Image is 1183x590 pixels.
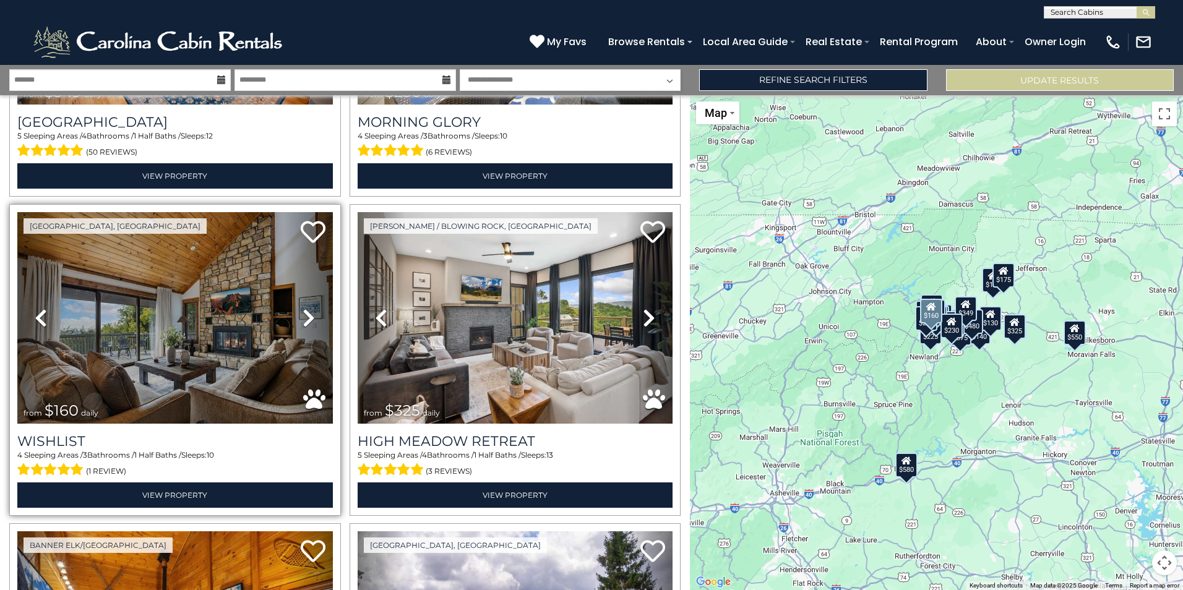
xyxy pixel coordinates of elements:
[301,220,325,246] a: Add to favorites
[17,482,333,508] a: View Property
[86,463,126,479] span: (1 review)
[17,114,333,130] h3: Diamond Creek Lodge
[358,482,673,508] a: View Property
[84,90,101,99] span: daily
[920,299,942,323] div: $160
[17,130,333,160] div: Sleeping Areas / Bathrooms / Sleeps:
[24,537,173,553] a: Banner Elk/[GEOGRAPHIC_DATA]
[364,408,382,417] span: from
[364,90,382,99] span: from
[968,320,991,344] div: $140
[1130,582,1179,589] a: Report a map error
[45,401,79,419] span: $160
[206,131,213,140] span: 12
[970,581,1023,590] button: Keyboard shortcuts
[423,408,440,417] span: daily
[602,31,691,53] a: Browse Rentals
[301,539,325,565] a: Add to favorites
[24,408,42,417] span: from
[207,450,214,460] span: 10
[640,220,665,246] a: Add to favorites
[921,294,943,319] div: $125
[86,144,137,160] span: (50 reviews)
[423,131,428,140] span: 3
[17,450,22,460] span: 4
[426,463,472,479] span: (3 reviews)
[955,296,977,321] div: $349
[17,450,333,479] div: Sleeping Areas / Bathrooms / Sleeps:
[895,453,918,477] div: $580
[942,311,964,336] div: $400
[24,90,42,99] span: from
[1152,101,1177,126] button: Toggle fullscreen view
[358,131,363,140] span: 4
[1004,314,1026,339] div: $325
[83,450,87,460] span: 3
[547,34,587,49] span: My Favs
[981,268,1004,293] div: $175
[385,83,421,101] span: $230
[17,212,333,423] img: thumbnail_167104241.jpeg
[17,131,22,140] span: 5
[915,306,937,331] div: $230
[693,574,734,590] img: Google
[1152,550,1177,575] button: Map camera controls
[385,401,420,419] span: $325
[358,163,673,189] a: View Property
[358,212,673,423] img: thumbnail_164745638.jpeg
[424,90,441,99] span: daily
[946,69,1174,91] button: Update Results
[799,31,868,53] a: Real Estate
[17,163,333,189] a: View Property
[1135,33,1152,51] img: mail-regular-white.png
[45,83,82,101] span: $349
[17,114,333,130] a: [GEOGRAPHIC_DATA]
[358,450,673,479] div: Sleeping Areas / Bathrooms / Sleeps:
[1018,31,1092,53] a: Owner Login
[696,101,739,124] button: Change map style
[134,131,181,140] span: 1 Half Baths /
[705,106,727,119] span: Map
[24,218,207,234] a: [GEOGRAPHIC_DATA], [GEOGRAPHIC_DATA]
[970,31,1013,53] a: About
[358,114,673,130] a: Morning Glory
[82,131,87,140] span: 4
[422,450,427,460] span: 4
[640,539,665,565] a: Add to favorites
[474,450,521,460] span: 1 Half Baths /
[546,450,553,460] span: 13
[923,299,945,324] div: $270
[874,31,964,53] a: Rental Program
[699,69,927,91] a: Refine Search Filters
[81,408,98,417] span: daily
[1030,582,1098,589] span: Map data ©2025 Google
[960,309,983,334] div: $480
[697,31,794,53] a: Local Area Guide
[358,450,362,460] span: 5
[500,131,507,140] span: 10
[919,320,942,344] div: $225
[426,144,472,160] span: (6 reviews)
[1105,582,1122,589] a: Terms
[17,433,333,450] a: Wishlist
[134,450,181,460] span: 1 Half Baths /
[992,263,1014,288] div: $175
[364,218,598,234] a: [PERSON_NAME] / Blowing Rock, [GEOGRAPHIC_DATA]
[358,130,673,160] div: Sleeping Areas / Bathrooms / Sleeps:
[1104,33,1122,51] img: phone-regular-white.png
[530,34,590,50] a: My Favs
[31,24,288,61] img: White-1-2.png
[693,574,734,590] a: Open this area in Google Maps (opens a new window)
[364,537,547,553] a: [GEOGRAPHIC_DATA], [GEOGRAPHIC_DATA]
[1004,314,1026,339] div: $297
[940,314,962,338] div: $230
[979,306,1002,331] div: $130
[1064,320,1086,345] div: $550
[358,433,673,450] a: High Meadow Retreat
